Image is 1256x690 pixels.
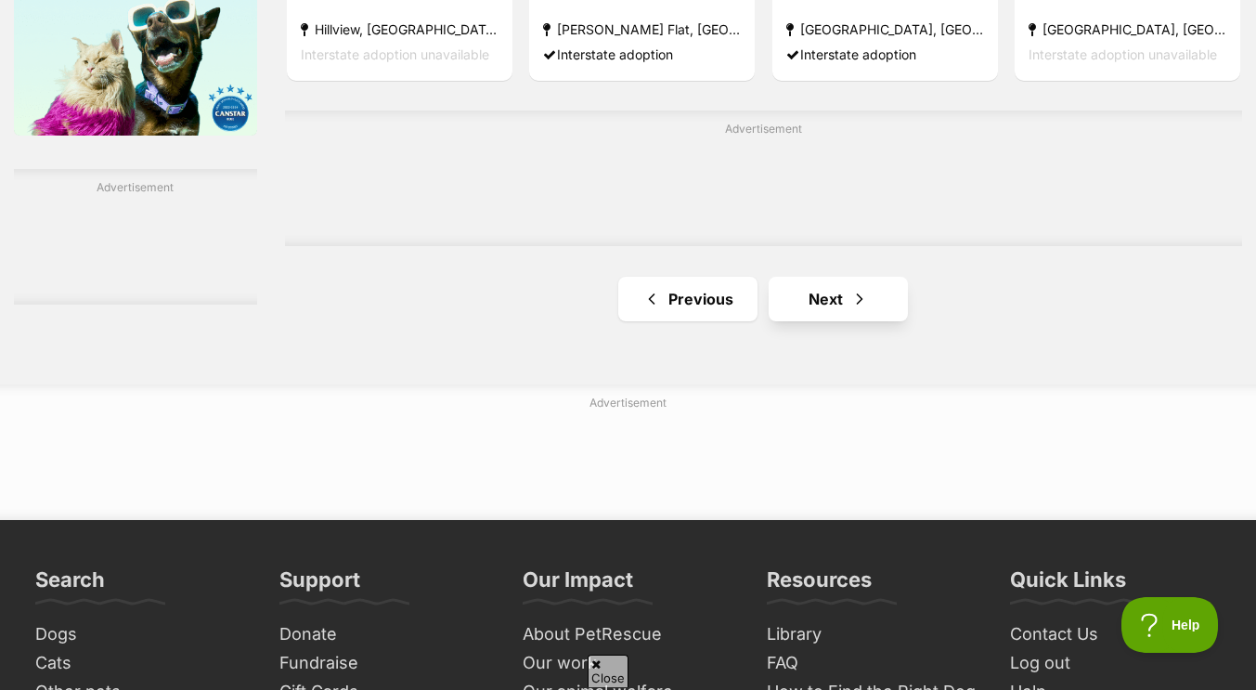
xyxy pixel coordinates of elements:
h3: Resources [767,566,872,604]
a: Previous page [618,277,757,321]
iframe: Help Scout Beacon - Open [1121,597,1219,653]
a: Donate [272,620,498,649]
div: Advertisement [14,169,257,305]
a: Library [759,620,985,649]
strong: [GEOGRAPHIC_DATA], [GEOGRAPHIC_DATA] [786,17,984,42]
a: Log out [1003,649,1228,678]
a: About PetRescue [515,620,741,649]
a: Cats [28,649,253,678]
strong: Hillview, [GEOGRAPHIC_DATA] [301,17,499,42]
span: Close [588,655,628,687]
div: Interstate adoption [786,42,984,67]
a: Dogs [28,620,253,649]
strong: [GEOGRAPHIC_DATA], [GEOGRAPHIC_DATA] [1029,17,1226,42]
a: Our work [515,649,741,678]
nav: Pagination [285,277,1242,321]
div: Advertisement [285,111,1242,246]
strong: [PERSON_NAME] Flat, [GEOGRAPHIC_DATA] [543,17,741,42]
div: Interstate adoption [543,42,741,67]
h3: Our Impact [523,566,633,604]
a: Fundraise [272,649,498,678]
h3: Quick Links [1010,566,1126,604]
a: FAQ [759,649,985,678]
span: Interstate adoption unavailable [1029,46,1217,62]
h3: Search [35,566,105,604]
a: Contact Us [1003,620,1228,649]
span: Interstate adoption unavailable [301,46,489,62]
h3: Support [279,566,360,604]
a: Next page [769,277,908,321]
